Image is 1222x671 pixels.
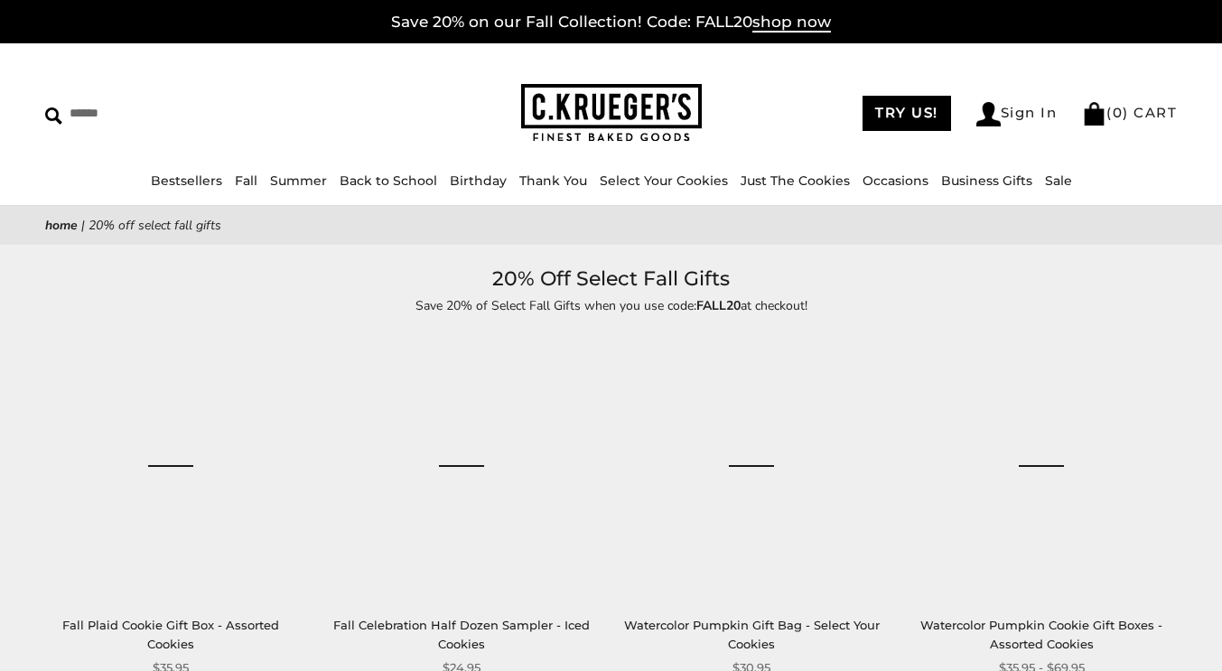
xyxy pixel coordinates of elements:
a: Just The Cookies [741,172,850,189]
a: Fall Celebration Half Dozen Sampler - Iced Cookies [330,335,592,598]
nav: breadcrumbs [45,215,1177,236]
img: Account [976,102,1001,126]
a: TRY US! [863,96,951,131]
img: Bag [1082,102,1106,126]
a: Birthday [450,172,507,189]
span: 0 [1113,104,1124,121]
span: | [81,217,85,234]
a: Back to School [340,172,437,189]
a: Thank You [519,172,587,189]
a: Fall Plaid Cookie Gift Box - Assorted Cookies [40,335,303,598]
a: Bestsellers [151,172,222,189]
strong: FALL20 [696,297,741,314]
a: Select Your Cookies [600,172,728,189]
a: (0) CART [1082,104,1177,121]
span: 20% Off Select Fall Gifts [89,217,221,234]
a: Business Gifts [941,172,1032,189]
img: C.KRUEGER'S [521,84,702,143]
span: shop now [752,13,831,33]
a: Watercolor Pumpkin Gift Bag - Select Your Cookies [620,335,882,598]
input: Search [45,99,308,127]
a: Watercolor Pumpkin Gift Bag - Select Your Cookies [624,618,880,651]
img: Search [45,107,62,125]
a: Sign In [976,102,1058,126]
a: Watercolor Pumpkin Cookie Gift Boxes - Assorted Cookies [910,335,1173,598]
a: Watercolor Pumpkin Cookie Gift Boxes - Assorted Cookies [920,618,1162,651]
a: Summer [270,172,327,189]
a: Fall Plaid Cookie Gift Box - Assorted Cookies [62,618,279,651]
a: Occasions [863,172,928,189]
a: Home [45,217,78,234]
a: Fall [235,172,257,189]
h1: 20% Off Select Fall Gifts [72,263,1150,295]
a: Sale [1045,172,1072,189]
a: Fall Celebration Half Dozen Sampler - Iced Cookies [333,618,590,651]
p: Save 20% of Select Fall Gifts when you use code: at checkout! [196,295,1027,316]
a: Save 20% on our Fall Collection! Code: FALL20shop now [391,13,831,33]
